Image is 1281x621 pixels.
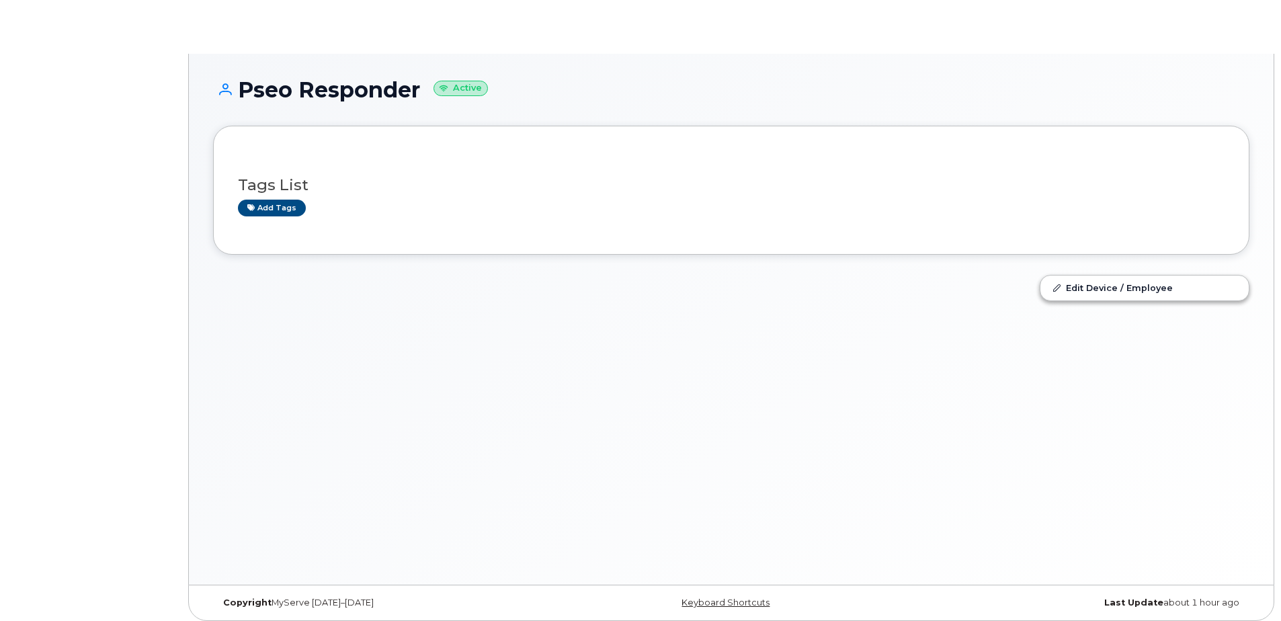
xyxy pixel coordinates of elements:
small: Active [433,81,488,96]
a: Edit Device / Employee [1040,276,1249,300]
h1: Pseo Responder [213,78,1249,101]
a: Keyboard Shortcuts [681,597,770,608]
h3: Tags List [238,177,1225,194]
a: Add tags [238,200,306,216]
div: about 1 hour ago [904,597,1249,608]
strong: Last Update [1104,597,1163,608]
div: MyServe [DATE]–[DATE] [213,597,559,608]
strong: Copyright [223,597,272,608]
